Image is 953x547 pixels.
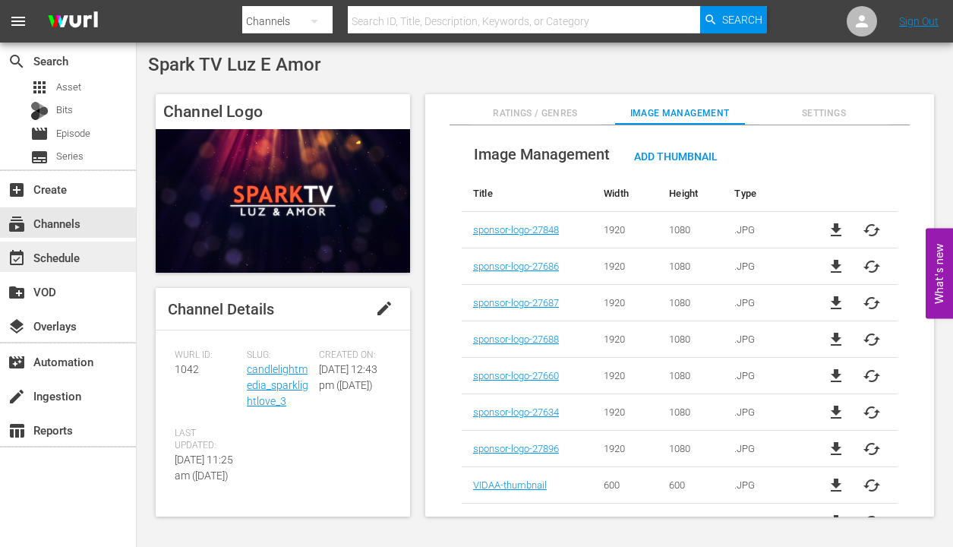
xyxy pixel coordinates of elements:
span: Reports [8,422,26,440]
a: file_download [827,403,845,422]
span: Channel Details [168,300,274,318]
span: Series [56,149,84,164]
span: Automation [8,353,26,372]
td: 1920 [592,431,658,467]
button: cached [863,367,881,385]
td: 600 [658,467,723,504]
button: cached [863,403,881,422]
a: sponsor-logo-27660 [473,370,559,381]
td: 1920 [592,285,658,321]
span: [DATE] 12:43 pm ([DATE]) [319,363,377,391]
img: Spark TV Luz E Amor [156,129,410,272]
td: .JPG [723,358,810,394]
span: Add Thumbnail [622,150,730,163]
a: file_download [827,258,845,276]
button: edit [366,290,402,327]
span: Episode [30,125,49,143]
td: .JPG [723,321,810,358]
a: file_download [827,440,845,458]
td: 1920 [592,212,658,248]
a: sponsor-logo-27848 [473,224,559,236]
div: Bits [30,102,49,120]
td: 1080 [658,504,723,540]
td: 1080 [658,358,723,394]
span: Search [722,6,762,33]
td: .JPG [723,504,810,540]
span: Last Updated: [175,428,239,452]
span: Episode [56,126,90,141]
a: file_download [827,367,845,385]
span: Slug: [247,349,311,362]
span: VOD [8,283,26,302]
td: 1080 [658,248,723,285]
td: 600 [592,467,658,504]
a: file_download [827,330,845,349]
a: Sign Out [899,15,939,27]
span: file_download [827,294,845,312]
span: cached [863,513,881,531]
a: file_download [827,476,845,495]
button: cached [863,294,881,312]
td: .JPG [723,212,810,248]
th: Width [592,175,658,212]
th: Title [462,175,592,212]
button: Add Thumbnail [622,142,730,169]
span: [DATE] 11:25 am ([DATE]) [175,454,233,482]
button: cached [863,221,881,239]
img: ans4CAIJ8jUAAAAAAAAAAAAAAAAAAAAAAAAgQb4GAAAAAAAAAAAAAAAAAAAAAAAAJMjXAAAAAAAAAAAAAAAAAAAAAAAAgAT5G... [36,4,109,40]
a: sponsor-logo-27688 [473,334,559,345]
td: 1920 [592,504,658,540]
td: 1080 [658,212,723,248]
span: edit [375,299,393,318]
span: Asset [30,78,49,96]
a: sponsor-logo-27896 [473,443,559,454]
span: Search [8,52,26,71]
td: 1920 [592,248,658,285]
a: candlelightmedia_sparklightlove_3 [247,363,308,407]
td: 1080 [658,321,723,358]
span: menu [9,12,27,30]
a: file_download [827,513,845,531]
span: file_download [827,221,845,239]
a: sponsor-logo-27686 [473,261,559,272]
span: Spark TV Luz E Amor [148,54,320,75]
span: Channels [8,215,26,233]
span: Asset [56,80,81,95]
td: .JPG [723,248,810,285]
span: Created On: [319,349,383,362]
span: Settings [759,106,889,122]
a: VIDAA-thumbnail [473,479,547,491]
button: Open Feedback Widget [926,229,953,319]
span: Bits [56,103,73,118]
span: Create [8,181,26,199]
a: sponsor-logo-27883 [473,516,559,527]
span: Ingestion [8,387,26,406]
button: cached [863,440,881,458]
td: .JPG [723,285,810,321]
span: cached [863,330,881,349]
span: 1042 [175,363,199,375]
button: cached [863,476,881,495]
button: Search [700,6,767,33]
span: Overlays [8,318,26,336]
h4: Channel Logo [156,94,410,129]
td: .JPG [723,431,810,467]
td: 1080 [658,394,723,431]
td: 1920 [592,321,658,358]
button: cached [863,258,881,276]
th: Type [723,175,810,212]
span: Wurl ID: [175,349,239,362]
